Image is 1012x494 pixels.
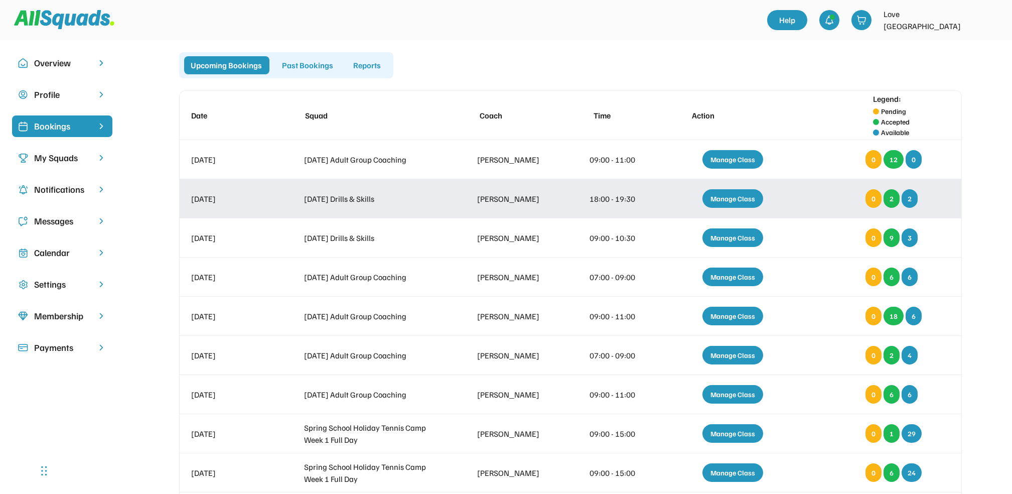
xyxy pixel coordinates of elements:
div: 6 [884,463,900,482]
div: 09:00 - 11:00 [590,310,650,322]
img: chevron-right.svg [96,58,106,68]
div: 07:00 - 09:00 [590,349,650,361]
div: Legend: [873,93,901,105]
div: [DATE] [192,271,267,283]
div: 29 [902,424,922,443]
div: 09:00 - 15:00 [590,428,650,440]
img: chevron-right.svg [96,153,106,163]
div: 09:00 - 11:00 [590,389,650,401]
div: Upcoming Bookings [184,56,269,74]
div: Manage Class [702,150,763,169]
div: [DATE] [192,467,267,479]
div: Manage Class [702,424,763,443]
div: Calendar [34,246,90,260]
div: [DATE] [192,428,267,440]
div: Date [192,109,267,121]
div: [PERSON_NAME] [477,271,553,283]
div: 0 [865,346,882,364]
div: [DATE] Drills & Skills [304,193,441,205]
div: 6 [902,385,918,404]
div: 18:00 - 19:30 [590,193,650,205]
img: Icon%20copy%2010.svg [18,58,28,68]
img: Icon%20copy%204.svg [18,185,28,195]
div: 0 [865,424,882,443]
div: [DATE] [192,389,267,401]
div: [PERSON_NAME] [477,310,553,322]
div: [DATE] [192,349,267,361]
div: Manage Class [702,268,763,286]
img: chevron-right.svg [96,311,106,321]
div: Time [594,109,654,121]
div: Manage Class [702,385,763,404]
div: Manage Class [702,228,763,247]
div: Accepted [881,116,910,127]
div: Manage Class [702,189,763,208]
img: chevron-right.svg [96,90,106,99]
img: user-circle.svg [18,90,28,100]
div: [DATE] [192,232,267,244]
div: Messages [34,214,90,228]
div: Payments [34,341,90,354]
div: Reports [347,56,388,74]
div: Bookings [34,119,90,133]
div: [DATE] Adult Group Coaching [304,310,441,322]
img: LTPP_Logo_REV.jpeg [980,10,1000,30]
div: 0 [865,150,882,169]
div: 0 [865,385,882,404]
div: Notifications [34,183,90,196]
div: 09:00 - 10:30 [590,232,650,244]
img: shopping-cart-01%20%281%29.svg [856,15,866,25]
div: Love [GEOGRAPHIC_DATA] [884,8,974,32]
img: Icon%20copy%203.svg [18,153,28,163]
div: [PERSON_NAME] [477,467,553,479]
div: Action [692,109,783,121]
div: Past Bookings [275,56,341,74]
div: 0 [906,150,922,169]
div: [PERSON_NAME] [477,428,553,440]
div: [DATE] Adult Group Coaching [304,389,441,401]
div: 0 [865,189,882,208]
div: [PERSON_NAME] [477,154,553,166]
img: bell-03%20%281%29.svg [824,15,834,25]
div: Pending [881,106,906,116]
img: Icon%20%2815%29.svg [18,343,28,353]
div: Available [881,127,909,138]
div: Overview [34,56,90,70]
div: 24 [902,463,922,482]
div: 18 [884,307,904,325]
div: 0 [865,228,882,247]
div: 12 [884,150,904,169]
img: chevron-right.svg [96,185,106,194]
div: [DATE] [192,193,267,205]
img: Icon%20copy%205.svg [18,216,28,226]
img: Icon%20copy%2016.svg [18,280,28,290]
div: Manage Class [702,307,763,325]
div: [PERSON_NAME] [477,349,553,361]
div: [DATE] [192,310,267,322]
div: 4 [902,346,918,364]
a: Help [767,10,807,30]
div: 2 [902,189,918,208]
div: Spring School Holiday Tennis Camp Week 1 Full Day [304,422,441,446]
img: chevron-right.svg [96,343,106,352]
div: 07:00 - 09:00 [590,271,650,283]
div: Manage Class [702,346,763,364]
div: 0 [865,307,882,325]
div: [PERSON_NAME] [477,389,553,401]
img: chevron-right%20copy%203.svg [96,121,106,131]
div: 09:00 - 11:00 [590,154,650,166]
div: 9 [884,228,900,247]
div: 09:00 - 15:00 [590,467,650,479]
div: Profile [34,88,90,101]
img: Icon%20copy%208.svg [18,311,28,321]
div: Squad [305,109,442,121]
div: [DATE] [192,154,267,166]
div: 6 [902,268,918,286]
div: 3 [902,228,918,247]
img: chevron-right.svg [96,216,106,226]
div: Membership [34,309,90,323]
div: [DATE] Adult Group Coaching [304,271,441,283]
img: Icon%20copy%207.svg [18,248,28,258]
div: 6 [884,268,900,286]
div: 6 [884,385,900,404]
